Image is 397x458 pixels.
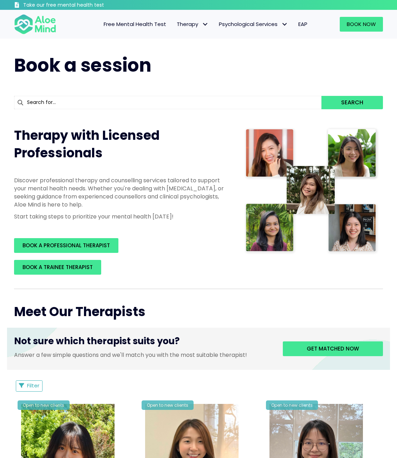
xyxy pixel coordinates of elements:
span: Therapy: submenu [200,19,210,30]
span: BOOK A PROFESSIONAL THERAPIST [22,242,110,249]
span: EAP [298,20,307,28]
img: Therapist collage [244,127,379,255]
p: Start taking steps to prioritize your mental health [DATE]! [14,212,230,221]
span: Therapy with Licensed Professionals [14,126,160,162]
span: Filter [27,382,39,389]
span: Therapy [177,20,208,28]
button: Search [321,96,383,109]
img: Aloe mind Logo [14,14,56,35]
span: Book Now [347,20,376,28]
nav: Menu [63,17,313,32]
div: Open to new clients [18,400,70,410]
a: TherapyTherapy: submenu [171,17,214,32]
h3: Not sure which therapist suits you? [14,335,272,351]
a: EAP [293,17,313,32]
a: Psychological ServicesPsychological Services: submenu [214,17,293,32]
a: BOOK A TRAINEE THERAPIST [14,260,101,275]
p: Discover professional therapy and counselling services tailored to support your mental health nee... [14,176,230,209]
span: Psychological Services [219,20,288,28]
span: Book a session [14,52,151,78]
div: Open to new clients [266,400,318,410]
p: Answer a few simple questions and we'll match you with the most suitable therapist! [14,351,272,359]
span: BOOK A TRAINEE THERAPIST [22,263,93,271]
span: Meet Our Therapists [14,303,145,321]
button: Filter Listings [16,380,43,392]
a: BOOK A PROFESSIONAL THERAPIST [14,238,118,253]
a: Free Mental Health Test [98,17,171,32]
span: Get matched now [307,345,359,352]
a: Take our free mental health test [14,2,129,10]
a: Get matched now [283,341,383,356]
div: Open to new clients [142,400,194,410]
input: Search for... [14,96,321,109]
span: Free Mental Health Test [104,20,166,28]
h3: Take our free mental health test [23,2,129,9]
a: Book Now [340,17,383,32]
span: Psychological Services: submenu [279,19,289,30]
